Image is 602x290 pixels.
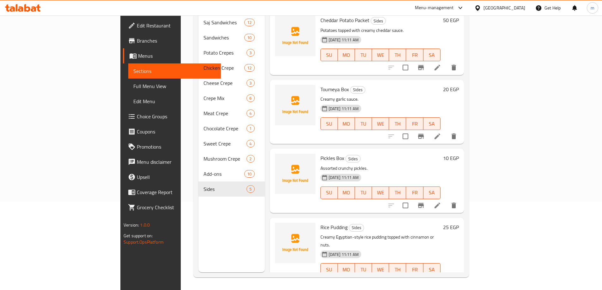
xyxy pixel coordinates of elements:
a: Edit Menu [128,94,221,109]
p: Creamy Egyptian-style rice pudding topped with cinnamon or nuts. [320,233,441,249]
span: Pickles Box [320,153,344,163]
button: SU [320,186,338,199]
a: Menus [123,48,221,63]
div: Cheese Crepe3 [198,75,265,91]
div: Sides [371,17,386,25]
div: items [246,94,254,102]
span: [DATE] 11:11 AM [326,252,361,257]
div: Chicken Crepe12 [198,60,265,75]
div: Chocolate Crepe [204,125,247,132]
div: items [246,125,254,132]
button: SU [320,117,338,130]
span: Select to update [399,130,412,143]
button: SU [320,49,338,61]
span: WE [374,50,386,60]
div: items [244,64,254,72]
span: Chicken Crepe [204,64,245,72]
button: TU [355,263,372,276]
h6: 25 EGP [443,223,459,232]
span: SU [323,50,335,60]
span: Sides [350,86,365,93]
span: Sides [204,185,247,193]
a: Sections [128,63,221,79]
button: SU [320,263,338,276]
button: TH [389,186,406,199]
img: Cheddar Potato Packet [275,16,315,56]
button: FR [406,186,423,199]
img: Pickles Box [275,154,315,194]
span: Cheddar Potato Packet [320,15,369,25]
span: Sides [349,224,364,231]
span: SA [426,188,438,197]
span: Select to update [399,199,412,212]
span: 3 [247,50,254,56]
div: items [246,79,254,87]
div: items [244,34,254,41]
button: TH [389,263,406,276]
span: Sections [133,67,216,75]
button: TU [355,117,372,130]
span: WE [374,265,386,274]
span: TH [392,188,404,197]
a: Full Menu View [128,79,221,94]
span: 1 [247,126,254,132]
span: Meat Crepe [204,109,247,117]
button: SA [423,49,441,61]
div: Add-ons10 [198,166,265,181]
button: WE [372,117,389,130]
div: items [246,109,254,117]
button: MO [338,49,355,61]
span: Branches [137,37,216,44]
span: Add-ons [204,170,245,178]
span: TU [357,119,369,128]
button: Branch-specific-item [413,60,429,75]
a: Promotions [123,139,221,154]
a: Edit menu item [434,202,441,209]
span: FR [409,188,421,197]
span: TH [392,50,404,60]
div: Sandwiches10 [198,30,265,45]
button: delete [446,129,461,144]
span: Upsell [137,173,216,181]
nav: Menu sections [198,12,265,199]
span: Select to update [399,61,412,74]
span: 1.0.0 [140,221,150,229]
div: Crepe Mix6 [198,91,265,106]
span: m [591,4,594,11]
button: MO [338,186,355,199]
div: Mushroom Crepe2 [198,151,265,166]
button: SA [423,186,441,199]
span: MO [340,188,352,197]
span: Saj Sandwiches [204,19,245,26]
span: Version: [124,221,139,229]
button: SA [423,263,441,276]
span: MO [340,119,352,128]
div: Chocolate Crepe1 [198,121,265,136]
span: SA [426,119,438,128]
div: Potato Crepes3 [198,45,265,60]
a: Edit menu item [434,133,441,140]
div: [GEOGRAPHIC_DATA] [483,4,525,11]
span: Sides [346,155,360,163]
button: TH [389,49,406,61]
a: Support.OpsPlatform [124,238,164,246]
span: Promotions [137,143,216,151]
button: MO [338,263,355,276]
a: Choice Groups [123,109,221,124]
span: TH [392,265,404,274]
button: FR [406,117,423,130]
span: WE [374,188,386,197]
button: FR [406,49,423,61]
span: 4 [247,110,254,116]
img: Toumeya Box [275,85,315,125]
span: SU [323,265,335,274]
span: 4 [247,141,254,147]
button: delete [446,60,461,75]
span: Potato Crepes [204,49,247,56]
div: Sides5 [198,181,265,197]
div: items [246,49,254,56]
